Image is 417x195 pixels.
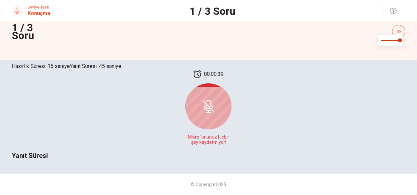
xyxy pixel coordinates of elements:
[189,7,235,15] h1: 1 / 3 Soru
[185,135,232,145] span: Mikrofonunuz hiçbir şey kaydetmiyor!
[204,70,224,78] span: 00:00:39
[28,5,50,10] span: Seviye Testi
[12,63,70,69] span: Hazırlık Süresi: 15 saniye
[70,63,121,69] span: Yanıt Süresi: 45 saniye
[28,10,50,17] h1: Konuşma
[12,24,52,39] h1: 1 / 3 Soru
[191,182,226,187] span: © Copyright 2025
[12,152,48,160] span: Yanıt Süresi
